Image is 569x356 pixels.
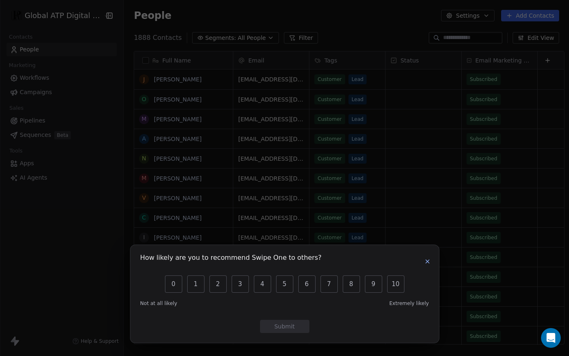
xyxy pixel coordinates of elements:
[140,300,177,307] span: Not at all likely
[140,255,322,263] h1: How likely are you to recommend Swipe One to others?
[232,275,249,293] button: 3
[165,275,182,293] button: 0
[254,275,271,293] button: 4
[298,275,316,293] button: 6
[187,275,204,293] button: 1
[209,275,227,293] button: 2
[276,275,293,293] button: 5
[365,275,382,293] button: 9
[387,275,404,293] button: 10
[260,320,309,333] button: Submit
[320,275,338,293] button: 7
[389,300,429,307] span: Extremely likely
[343,275,360,293] button: 8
